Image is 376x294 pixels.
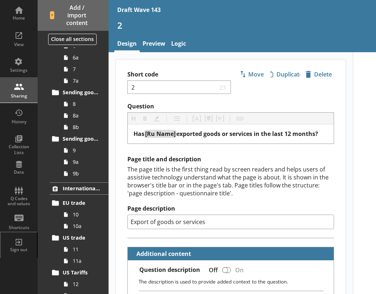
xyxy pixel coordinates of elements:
[6,67,31,73] div: Settings
[237,68,267,80] button: Move
[73,77,101,84] span: 7a
[139,278,328,285] p: The description is used to provide added context to the question.
[53,29,109,87] li: UK trade66a77a
[53,197,109,232] li: EU trade1010a
[6,119,31,125] div: History
[50,4,97,26] span: Add / import content
[6,247,31,253] div: Sign out
[61,209,109,220] a: 10
[6,15,31,21] div: Home
[117,6,161,14] div: Draft Wave 143
[61,220,109,232] a: 10a
[73,246,101,253] span: 11
[176,130,318,138] span: exported goods or services in the last 12 months?
[134,130,144,138] span: Has
[303,68,334,80] button: Delete
[73,124,101,131] span: 8b
[61,75,109,87] a: 7a
[63,234,101,241] span: US trade
[6,93,31,99] div: Sharing
[73,211,101,218] span: 10
[6,196,31,207] div: Q Codes and values
[53,87,109,133] li: Sending goods GB to NI88a8b
[145,130,176,138] span: [Ru Name]
[73,112,101,119] span: 8a
[63,199,101,206] span: EU trade
[217,84,228,91] span: 23
[139,266,200,274] label: Question description
[63,185,101,192] span: International trade
[73,223,101,229] span: 10a
[50,232,109,244] a: US trade
[48,34,97,45] button: Close all sections
[6,169,31,175] div: Data
[61,156,109,168] a: 9a
[50,133,109,145] a: Sending goods NI to [GEOGRAPHIC_DATA]
[73,281,101,287] span: 12
[232,264,249,276] div: On
[270,69,300,80] span: Duplicate
[114,37,140,52] a: Design
[61,98,109,110] a: 8
[61,121,109,133] a: 8b
[304,69,333,80] span: Delete
[131,247,193,260] button: Additional content
[127,165,334,197] div: The page title is the first thing read by screen readers and helps users of assistive technology ...
[127,103,334,110] label: Question
[73,158,101,165] span: 9a
[61,52,109,63] a: 6a
[6,225,31,231] div: Shortcuts
[53,232,109,267] li: US trade1111a
[127,156,334,163] h2: Page title and description
[63,269,101,276] span: US Tariffs
[63,89,101,96] span: Sending goods GB to NI
[38,13,109,179] li: Domestic tradeUK trade66a77aSending goods GB to NI88a8bSending goods NI to [GEOGRAPHIC_DATA]99a9b
[50,87,109,98] a: Sending goods GB to NI
[61,168,109,179] a: 9b
[61,63,109,75] a: 7
[73,257,101,264] span: 11a
[61,278,109,290] a: 12
[6,144,31,155] div: Collection Lists
[73,100,101,107] span: 8
[61,145,109,156] a: 9
[61,255,109,267] a: 11a
[73,54,101,61] span: 6a
[6,42,31,47] div: View
[50,182,109,195] a: International trade
[73,66,101,73] span: 7
[127,71,231,78] label: Short code
[61,110,109,121] a: 8a
[73,170,101,177] span: 9b
[168,37,189,52] a: Logic
[73,147,101,154] span: 9
[50,197,109,209] a: EU trade
[140,37,168,52] a: Preview
[63,135,101,142] span: Sending goods NI to [GEOGRAPHIC_DATA]
[61,244,109,255] a: 11
[134,130,328,138] div: Question
[270,68,300,80] button: Duplicate
[127,205,334,212] label: Page description
[203,264,221,276] div: Off
[50,267,109,278] a: US Tariffs
[53,133,109,179] li: Sending goods NI to [GEOGRAPHIC_DATA]99a9b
